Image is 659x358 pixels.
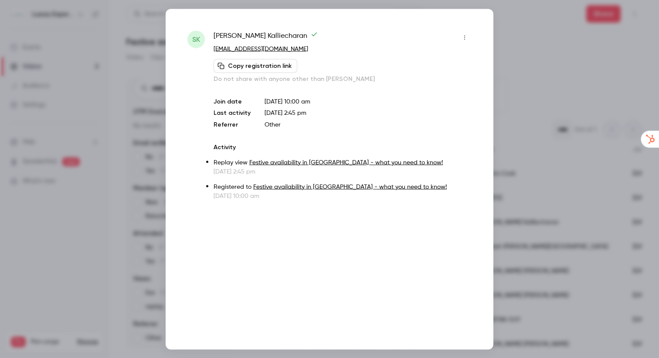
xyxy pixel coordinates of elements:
[214,30,318,44] span: [PERSON_NAME] Kalliecharan
[214,182,472,191] p: Registered to
[214,158,472,167] p: Replay view
[249,159,443,165] a: Festive availability in [GEOGRAPHIC_DATA] - what you need to know!
[214,108,251,117] p: Last activity
[192,34,200,44] span: SK
[214,167,472,176] p: [DATE] 2:45 pm
[265,110,306,116] span: [DATE] 2:45 pm
[214,46,308,52] a: [EMAIL_ADDRESS][DOMAIN_NAME]
[214,120,251,129] p: Referrer
[214,97,251,106] p: Join date
[214,143,472,151] p: Activity
[253,184,447,190] a: Festive availability in [GEOGRAPHIC_DATA] - what you need to know!
[214,191,472,200] p: [DATE] 10:00 am
[265,120,472,129] p: Other
[214,59,297,73] button: Copy registration link
[214,74,472,83] p: Do not share with anyone other than [PERSON_NAME]
[265,97,472,106] p: [DATE] 10:00 am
